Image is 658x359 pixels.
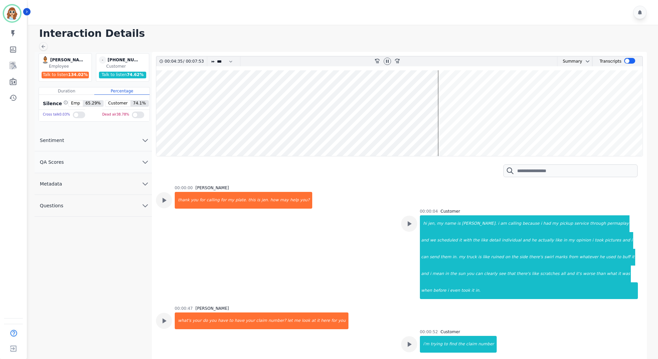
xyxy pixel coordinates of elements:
[141,180,149,188] svg: chevron down
[544,249,554,266] div: swirl
[35,151,152,173] button: QA Scores chevron down
[622,232,631,249] div: and
[490,249,504,266] div: ruined
[554,249,568,266] div: marks
[575,266,583,282] div: it's
[293,312,301,329] div: me
[175,185,193,191] div: 00:00:00
[227,192,235,209] div: my
[35,137,69,144] span: Sentiment
[604,232,622,249] div: pictures
[582,59,590,64] button: chevron down
[466,266,475,282] div: you
[551,215,559,232] div: my
[83,100,104,106] span: 65.29 %
[543,215,552,232] div: had
[127,72,144,77] span: 74.62 %
[421,215,428,232] div: hi
[331,312,338,329] div: for
[566,266,575,282] div: and
[599,249,605,266] div: he
[433,282,447,299] div: before
[605,249,616,266] div: used
[248,192,256,209] div: this
[234,312,245,329] div: have
[430,336,443,353] div: trying
[482,249,490,266] div: like
[583,266,596,282] div: worse
[316,312,320,329] div: it
[441,329,460,335] div: Customer
[631,232,633,249] div: i
[450,266,458,282] div: the
[108,56,141,64] div: [PHONE_NUMBER]
[574,215,590,232] div: service
[616,249,622,266] div: to
[522,215,540,232] div: because
[175,306,193,311] div: 00:00:47
[441,209,460,214] div: Customer
[511,249,519,266] div: the
[465,336,478,353] div: claim
[443,336,448,353] div: to
[141,136,149,144] svg: chevron down
[130,100,149,106] span: 74.1 %
[436,232,458,249] div: scheduled
[585,59,590,64] svg: chevron down
[299,192,312,209] div: you?
[452,249,458,266] div: in.
[507,215,522,232] div: calling
[256,192,261,209] div: is
[457,215,461,232] div: is
[421,282,433,299] div: when
[560,266,566,282] div: all
[202,312,209,329] div: do
[559,215,573,232] div: pickup
[4,5,20,21] img: Bordered avatar
[429,249,440,266] div: send
[575,232,592,249] div: opinion
[531,232,537,249] div: he
[497,215,500,232] div: i
[436,215,444,232] div: my
[475,266,484,282] div: can
[483,266,498,282] div: clearly
[447,282,449,299] div: i
[617,266,621,282] div: it
[279,192,289,209] div: may
[445,266,450,282] div: in
[504,249,511,266] div: on
[35,202,69,209] span: Questions
[444,215,457,232] div: name
[592,232,594,249] div: i
[196,306,229,311] div: [PERSON_NAME]
[428,215,436,232] div: jen,
[563,232,568,249] div: in
[35,195,152,217] button: Questions chevron down
[531,266,540,282] div: like
[50,56,84,64] div: [PERSON_NAME]
[461,282,471,299] div: took
[192,312,202,329] div: your
[594,232,604,249] div: took
[99,56,106,64] span: -
[555,232,563,249] div: like
[217,312,228,329] div: have
[206,192,220,209] div: calling
[68,72,88,77] span: 134.02 %
[68,100,83,106] span: Emp
[458,249,466,266] div: my
[287,312,293,329] div: let
[557,57,582,66] div: Summary
[537,232,554,249] div: actually
[478,336,497,353] div: number
[421,249,429,266] div: can
[540,215,542,232] div: i
[600,57,621,66] div: Transcripts
[568,249,579,266] div: from
[519,249,529,266] div: side
[478,249,482,266] div: is
[466,249,478,266] div: truck
[165,57,183,66] div: 00:04:35
[421,266,430,282] div: and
